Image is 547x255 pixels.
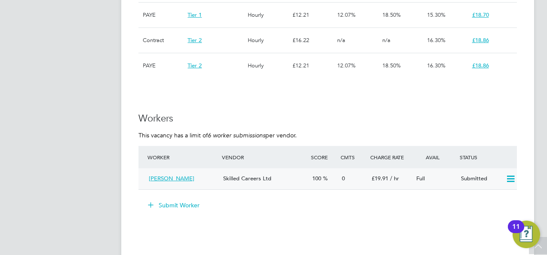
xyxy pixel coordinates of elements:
span: 100 [312,175,321,182]
div: Vendor [220,149,309,165]
div: 11 [512,227,520,238]
span: 15.30% [427,11,446,18]
span: 0 [342,175,345,182]
span: 16.30% [427,36,446,44]
span: £19.91 [372,175,388,182]
div: Hourly [246,53,290,78]
div: PAYE [141,53,185,78]
p: This vacancy has a limit of per vendor. [138,131,517,139]
span: n/a [337,36,345,44]
em: 6 worker submissions [208,131,265,139]
span: 12.07% [337,11,356,18]
div: Worker [145,149,220,165]
span: 16.30% [427,62,446,69]
span: 18.50% [382,11,401,18]
div: Contract [141,28,185,53]
span: Tier 2 [187,36,202,44]
span: £18.70 [472,11,489,18]
span: / hr [390,175,399,182]
div: £12.21 [290,3,335,27]
div: Submitted [458,172,502,186]
button: Submit Worker [142,198,206,212]
div: Cmts [338,149,368,165]
button: Open Resource Center, 11 new notifications [513,221,540,248]
span: £18.86 [472,62,489,69]
span: 18.50% [382,62,401,69]
div: Status [458,149,517,165]
div: Avail [413,149,458,165]
span: [PERSON_NAME] [149,175,194,182]
span: 12.07% [337,62,356,69]
span: Full [416,175,425,182]
h3: Workers [138,112,517,125]
div: Hourly [246,28,290,53]
span: Tier 1 [187,11,202,18]
div: PAYE [141,3,185,27]
span: £18.86 [472,36,489,44]
span: Skilled Careers Ltd [223,175,271,182]
div: Charge Rate [368,149,413,165]
span: n/a [382,36,390,44]
span: Tier 2 [187,62,202,69]
div: Score [309,149,338,165]
div: Hourly [246,3,290,27]
div: £12.21 [290,53,335,78]
div: £16.22 [290,28,335,53]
